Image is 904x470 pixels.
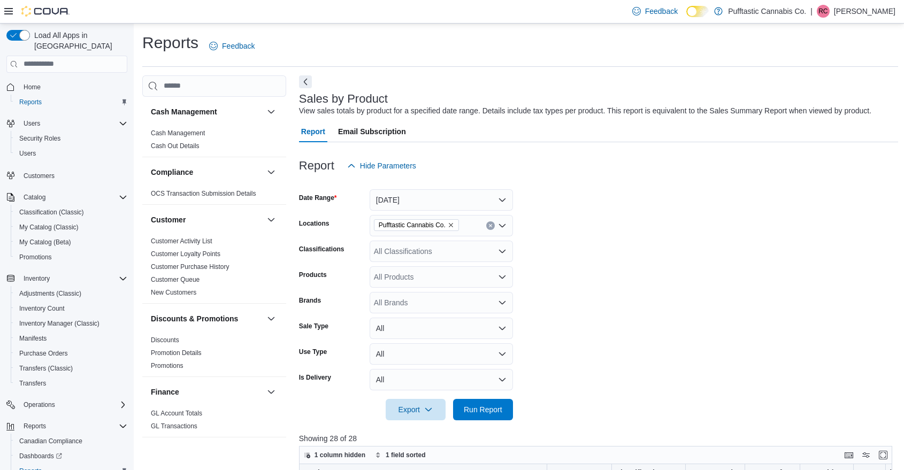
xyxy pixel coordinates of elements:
a: Transfers [15,377,50,390]
button: Customer [151,214,263,225]
a: Discounts [151,336,179,344]
span: Promotion Details [151,349,202,357]
span: Adjustments (Classic) [19,289,81,298]
button: Run Report [453,399,513,420]
h3: Report [299,159,334,172]
h3: Sales by Product [299,93,388,105]
h3: Finance [151,387,179,397]
a: My Catalog (Classic) [15,221,83,234]
span: Inventory Manager (Classic) [15,317,127,330]
button: Clear input [486,221,495,230]
span: Classification (Classic) [19,208,84,217]
h3: Customer [151,214,186,225]
a: Classification (Classic) [15,206,88,219]
a: GL Transactions [151,422,197,430]
button: Catalog [19,191,50,204]
span: Customers [19,168,127,182]
h1: Reports [142,32,198,53]
span: GL Transactions [151,422,197,430]
span: Customer Activity List [151,237,212,245]
h3: Cash Management [151,106,217,117]
button: Inventory [265,446,278,459]
span: Customer Queue [151,275,200,284]
span: Transfers (Classic) [15,362,127,375]
span: Transfers [19,379,46,388]
label: Brands [299,296,321,305]
span: Customers [24,172,55,180]
a: Inventory Count [15,302,69,315]
span: Dark Mode [686,17,687,18]
a: Cash Out Details [151,142,200,150]
span: Users [19,149,36,158]
a: Feedback [628,1,682,22]
button: Hide Parameters [343,155,420,176]
span: Catalog [19,191,127,204]
span: Pufftastic Cannabis Co. [374,219,459,231]
button: Purchase Orders [11,346,132,361]
button: [DATE] [370,189,513,211]
button: Manifests [11,331,132,346]
span: Reports [24,422,46,430]
span: Pufftastic Cannabis Co. [379,220,446,230]
span: Inventory [19,272,127,285]
div: View sales totals by product for a specified date range. Details include tax types per product. T... [299,105,871,117]
button: Classification (Classic) [11,205,132,220]
span: Home [24,83,41,91]
button: Inventory [151,447,263,458]
a: Promotions [15,251,56,264]
a: Customer Queue [151,276,200,283]
button: Transfers (Classic) [11,361,132,376]
button: Remove Pufftastic Cannabis Co. from selection in this group [448,222,454,228]
span: My Catalog (Beta) [15,236,127,249]
button: Finance [265,386,278,398]
button: Keyboard shortcuts [842,449,855,461]
span: Purchase Orders [19,349,68,358]
button: Open list of options [498,247,507,256]
button: Home [2,79,132,95]
span: Export [392,399,439,420]
span: Reports [19,420,127,433]
span: Customer Loyalty Points [151,250,220,258]
a: My Catalog (Beta) [15,236,75,249]
button: Discounts & Promotions [265,312,278,325]
span: Inventory Count [15,302,127,315]
label: Classifications [299,245,344,253]
p: Pufftastic Cannabis Co. [728,5,806,18]
div: Cash Management [142,127,286,157]
button: 1 field sorted [371,449,430,461]
span: Promotions [151,361,183,370]
span: RC [818,5,828,18]
a: Adjustments (Classic) [15,287,86,300]
a: Canadian Compliance [15,435,87,448]
button: Compliance [265,166,278,179]
span: My Catalog (Classic) [15,221,127,234]
div: Compliance [142,187,286,204]
span: OCS Transaction Submission Details [151,189,256,198]
span: New Customers [151,288,196,297]
button: All [370,318,513,339]
button: Canadian Compliance [11,434,132,449]
button: 1 column hidden [300,449,370,461]
span: Reports [15,96,127,109]
span: Email Subscription [338,121,406,142]
a: Users [15,147,40,160]
h3: Discounts & Promotions [151,313,238,324]
button: Catalog [2,190,132,205]
button: Inventory Count [11,301,132,316]
span: Inventory Count [19,304,65,313]
div: Customer [142,235,286,303]
a: Feedback [205,35,259,57]
p: [PERSON_NAME] [834,5,895,18]
span: Customer Purchase History [151,263,229,271]
a: Dashboards [11,449,132,464]
button: Inventory [2,271,132,286]
span: My Catalog (Beta) [19,238,71,246]
button: Reports [19,420,50,433]
button: Adjustments (Classic) [11,286,132,301]
div: Discounts & Promotions [142,334,286,376]
button: Cash Management [265,105,278,118]
button: Security Roles [11,131,132,146]
label: Locations [299,219,330,228]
